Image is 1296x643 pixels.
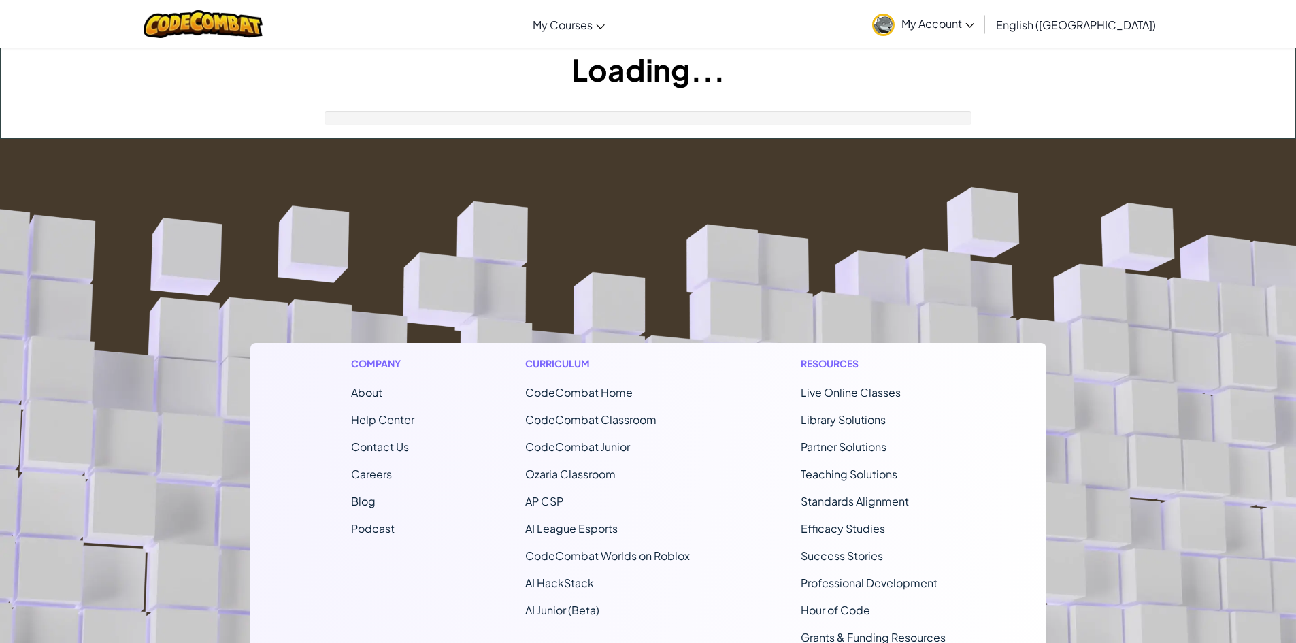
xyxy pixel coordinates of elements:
h1: Resources [801,357,946,371]
h1: Loading... [1,48,1295,90]
a: Blog [351,494,376,508]
a: Hour of Code [801,603,870,617]
a: AI Junior (Beta) [525,603,599,617]
span: My Account [901,16,974,31]
img: avatar [872,14,895,36]
a: AI League Esports [525,521,618,535]
a: CodeCombat Worlds on Roblox [525,548,690,563]
span: CodeCombat Home [525,385,633,399]
a: About [351,385,382,399]
a: My Courses [526,6,612,43]
a: AI HackStack [525,576,594,590]
img: CodeCombat logo [144,10,263,38]
span: My Courses [533,18,593,32]
a: Help Center [351,412,414,427]
a: Partner Solutions [801,440,886,454]
a: Live Online Classes [801,385,901,399]
a: CodeCombat Classroom [525,412,657,427]
a: Library Solutions [801,412,886,427]
span: Contact Us [351,440,409,454]
a: Professional Development [801,576,937,590]
a: English ([GEOGRAPHIC_DATA]) [989,6,1163,43]
a: Standards Alignment [801,494,909,508]
span: English ([GEOGRAPHIC_DATA]) [996,18,1156,32]
a: Teaching Solutions [801,467,897,481]
h1: Company [351,357,414,371]
a: Efficacy Studies [801,521,885,535]
a: My Account [865,3,981,46]
a: Careers [351,467,392,481]
a: Podcast [351,521,395,535]
a: Ozaria Classroom [525,467,616,481]
h1: Curriculum [525,357,690,371]
a: CodeCombat Junior [525,440,630,454]
a: Success Stories [801,548,883,563]
a: AP CSP [525,494,563,508]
